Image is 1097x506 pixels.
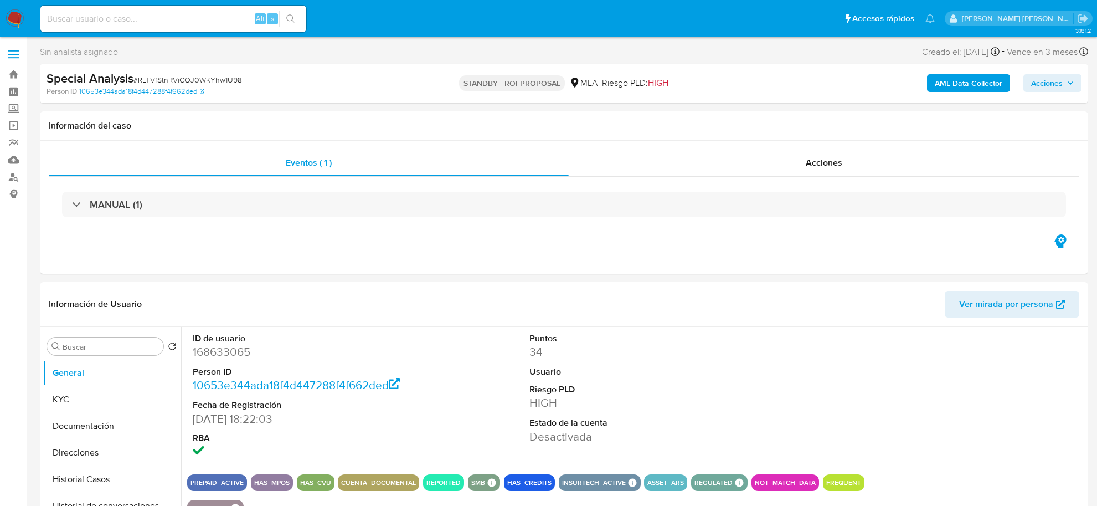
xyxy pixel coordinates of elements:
[569,77,598,89] div: MLA
[1031,74,1063,92] span: Acciones
[43,439,181,466] button: Direcciones
[945,291,1079,318] button: Ver mirada por persona
[959,291,1053,318] span: Ver mirada por persona
[43,413,181,439] button: Documentación
[49,299,142,310] h1: Información de Usuario
[47,86,77,96] b: Person ID
[51,342,60,351] button: Buscar
[193,377,400,393] a: 10653e344ada18f4d447288f4f662ded
[935,74,1002,92] b: AML Data Collector
[286,156,332,169] span: Eventos ( 1 )
[602,77,668,89] span: Riesgo PLD:
[648,76,668,89] span: HIGH
[62,192,1066,217] div: MANUAL (1)
[529,417,743,429] dt: Estado de la cuenta
[193,344,406,360] dd: 168633065
[193,432,406,444] dt: RBA
[40,46,118,58] span: Sin analista asignado
[47,69,133,87] b: Special Analysis
[63,342,159,352] input: Buscar
[529,344,743,360] dd: 34
[1023,74,1081,92] button: Acciones
[529,333,743,345] dt: Puntos
[168,342,177,354] button: Volver al orden por defecto
[43,466,181,493] button: Historial Casos
[1007,46,1078,58] span: Vence en 3 meses
[925,14,935,23] a: Notificaciones
[90,198,142,211] h3: MANUAL (1)
[806,156,842,169] span: Acciones
[529,366,743,378] dt: Usuario
[256,13,265,24] span: Alt
[193,399,406,411] dt: Fecha de Registración
[529,395,743,411] dd: HIGH
[529,384,743,396] dt: Riesgo PLD
[962,13,1074,24] p: mayra.pernia@mercadolibre.com
[922,44,1000,59] div: Creado el: [DATE]
[193,411,406,427] dd: [DATE] 18:22:03
[927,74,1010,92] button: AML Data Collector
[459,75,565,91] p: STANDBY - ROI PROPOSAL
[43,386,181,413] button: KYC
[271,13,274,24] span: s
[1002,44,1005,59] span: -
[1077,13,1089,24] a: Salir
[279,11,302,27] button: search-icon
[43,360,181,386] button: General
[193,333,406,345] dt: ID de usuario
[852,13,914,24] span: Accesos rápidos
[529,429,743,444] dd: Desactivada
[40,12,306,26] input: Buscar usuario o caso...
[133,74,242,85] span: # RLTVfStnRViCOJ0WKYhw1U98
[49,120,1079,131] h1: Información del caso
[193,366,406,378] dt: Person ID
[79,86,204,96] a: 10653e344ada18f4d447288f4f662ded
